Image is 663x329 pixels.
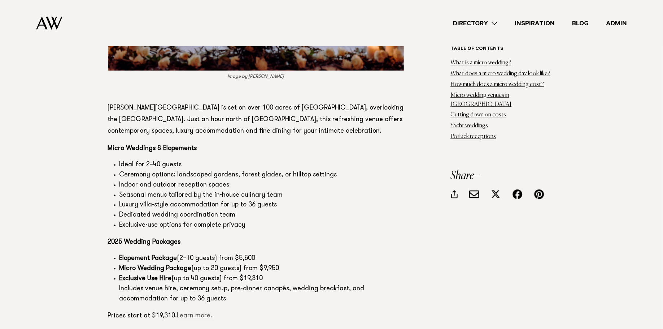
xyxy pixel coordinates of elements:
[228,74,284,79] em: Image by [PERSON_NAME]
[119,180,404,191] li: Indoor and outdoor reception spaces
[119,210,404,221] li: Dedicated wedding coordination team
[108,145,197,152] strong: Micro Weddings & Elopements
[119,254,404,264] li: (2–10 guests) from $5,500
[108,310,404,322] p: Prices start at $19,310.
[119,275,172,282] strong: Exclusive Use Hire
[119,255,177,262] strong: Elopement Package
[451,93,512,108] a: Micro wedding venues in [GEOGRAPHIC_DATA]
[177,313,213,319] a: Learn more.
[451,171,555,182] h3: Share
[119,221,404,231] li: Exclusive-use options for complete privacy
[36,16,62,30] img: Auckland Weddings Logo
[451,112,506,118] a: Cutting down on costs
[119,264,404,274] li: (up to 20 guests) from $9,950
[119,170,404,180] li: Ceremony options: landscaped gardens, forest glades, or hilltop settings
[119,265,192,272] strong: Micro Wedding Package
[444,18,506,28] a: Directory
[451,60,512,66] a: What is a micro wedding?
[451,71,551,77] a: What does a micro wedding day look like?
[451,46,555,53] h6: Table of contents
[451,82,544,88] a: How much does a micro wedding cost?
[563,18,597,28] a: Blog
[119,200,404,210] li: Luxury villa-style accommodation for up to 36 guests
[451,123,488,129] a: Yacht weddings
[108,102,404,137] p: [PERSON_NAME][GEOGRAPHIC_DATA] is set on over 100 acres of [GEOGRAPHIC_DATA], overlooking the [GE...
[119,274,404,304] li: (up to 40 guests) from $19,310 Includes venue hire, ceremony setup, pre-dinner canapés, wedding b...
[506,18,563,28] a: Inspiration
[597,18,636,28] a: Admin
[108,239,181,245] strong: 2025 Wedding Packages
[119,191,404,201] li: Seasonal menus tailored by the in-house culinary team
[451,134,496,140] a: Potluck receptions
[119,160,404,170] li: Ideal for 2–40 guests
